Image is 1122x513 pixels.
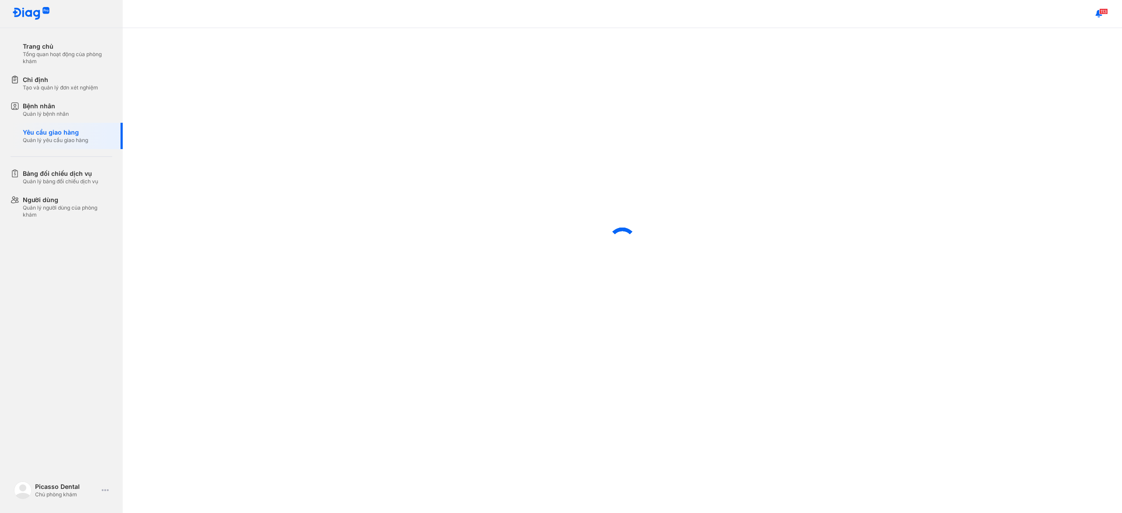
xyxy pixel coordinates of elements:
div: Chủ phòng khám [35,491,98,498]
div: Bảng đối chiếu dịch vụ [23,169,98,178]
div: Yêu cầu giao hàng [23,128,88,137]
div: Quản lý bệnh nhân [23,110,69,118]
div: Tổng quan hoạt động của phòng khám [23,51,112,65]
div: Quản lý người dùng của phòng khám [23,204,112,218]
img: logo [14,481,32,499]
div: Quản lý yêu cầu giao hàng [23,137,88,144]
div: Chỉ định [23,75,98,84]
div: Picasso Dental [35,482,98,491]
div: Quản lý bảng đối chiếu dịch vụ [23,178,98,185]
img: logo [12,7,50,21]
div: Người dùng [23,196,112,204]
div: Trang chủ [23,42,112,51]
div: Tạo và quản lý đơn xét nghiệm [23,84,98,91]
span: 113 [1099,8,1108,14]
div: Bệnh nhân [23,102,69,110]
